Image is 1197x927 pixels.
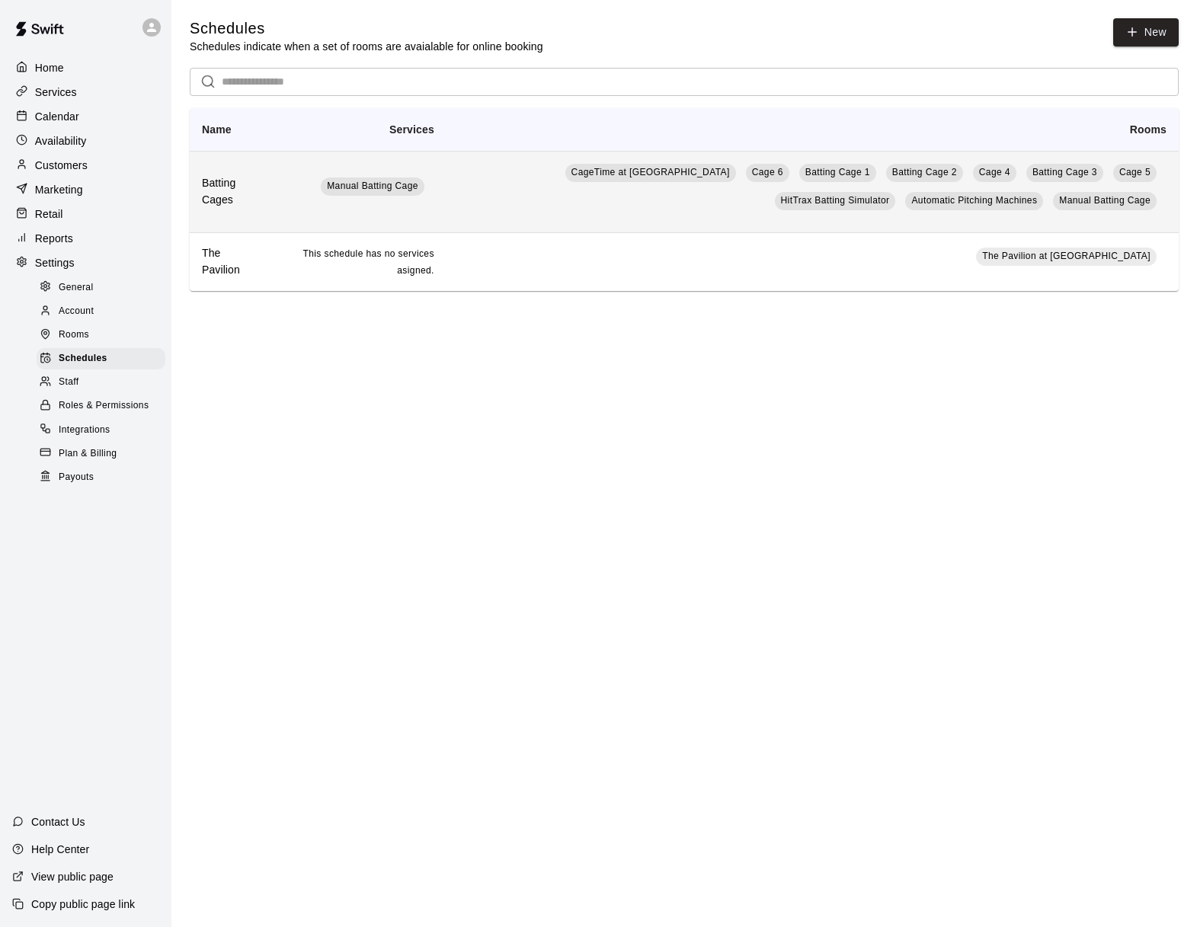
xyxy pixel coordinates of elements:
p: View public page [31,869,114,884]
div: Account [37,301,165,322]
a: General [37,276,171,299]
b: Services [389,123,434,136]
span: Plan & Billing [59,446,117,462]
div: Schedules [37,348,165,369]
a: Settings [12,251,159,274]
h6: Batting Cages [202,175,259,209]
p: Customers [35,158,88,173]
p: Services [35,85,77,100]
span: This schedule has no services asigned. [302,248,434,276]
p: Copy public page link [31,897,135,912]
a: Reports [12,227,159,250]
span: Batting Cage 3 [1032,167,1097,177]
a: Batting Cage 1 [799,164,876,182]
a: Retail [12,203,159,225]
div: Integrations [37,420,165,441]
span: Staff [59,375,78,390]
a: Payouts [37,465,171,489]
p: Availability [35,133,87,149]
div: Staff [37,372,165,393]
span: Cage 6 [752,167,783,177]
div: Payouts [37,467,165,488]
a: Cage 6 [746,164,789,182]
a: Integrations [37,418,171,442]
a: Customers [12,154,159,177]
b: Name [202,123,232,136]
span: Payouts [59,470,94,485]
a: Batting Cage 3 [1026,164,1103,182]
a: Automatic Pitching Machines [905,192,1043,210]
a: Schedules [37,347,171,371]
div: Plan & Billing [37,443,165,465]
a: Marketing [12,178,159,201]
span: The Pavilion at [GEOGRAPHIC_DATA] [982,251,1151,261]
p: Home [35,60,64,75]
span: Integrations [59,423,110,438]
span: Batting Cage 1 [805,167,870,177]
span: General [59,280,94,296]
p: Contact Us [31,814,85,830]
a: Availability [12,129,159,152]
p: Marketing [35,182,83,197]
p: Calendar [35,109,79,124]
span: Rooms [59,328,89,343]
p: Help Center [31,842,89,857]
span: HitTrax Batting Simulator [781,195,890,206]
span: Cage 4 [979,167,1010,177]
a: Batting Cage 2 [886,164,963,182]
a: Services [12,81,159,104]
span: Account [59,304,94,319]
b: Rooms [1130,123,1167,136]
a: Calendar [12,105,159,128]
a: HitTrax Batting Simulator [775,192,896,210]
span: CageTime at [GEOGRAPHIC_DATA] [571,167,730,177]
p: Retail [35,206,63,222]
a: Home [12,56,159,79]
div: General [37,277,165,299]
a: Account [37,299,171,323]
a: CageTime at [GEOGRAPHIC_DATA] [565,164,736,182]
a: Roles & Permissions [37,395,171,418]
p: Schedules indicate when a set of rooms are avaialable for online booking [190,39,543,54]
a: Manual Batting Cage [1053,192,1157,210]
p: Settings [35,255,75,270]
div: Rooms [37,324,165,346]
a: Cage 5 [1113,164,1157,182]
span: Schedules [59,351,107,366]
a: Manual Batting Cage [321,177,424,196]
h5: Schedules [190,18,543,39]
span: Cage 5 [1119,167,1151,177]
p: Reports [35,231,73,246]
a: Staff [37,371,171,395]
a: Plan & Billing [37,442,171,465]
a: Rooms [37,324,171,347]
h6: The Pavilion [202,245,259,279]
span: Manual Batting Cage [327,181,418,191]
span: Automatic Pitching Machines [911,195,1037,206]
span: Manual Batting Cage [1059,195,1151,206]
div: Roles & Permissions [37,395,165,417]
a: New [1113,18,1179,46]
span: Batting Cage 2 [892,167,957,177]
a: Cage 4 [973,164,1016,182]
a: The Pavilion at [GEOGRAPHIC_DATA] [976,248,1157,266]
span: Roles & Permissions [59,398,149,414]
table: simple table [190,108,1179,291]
